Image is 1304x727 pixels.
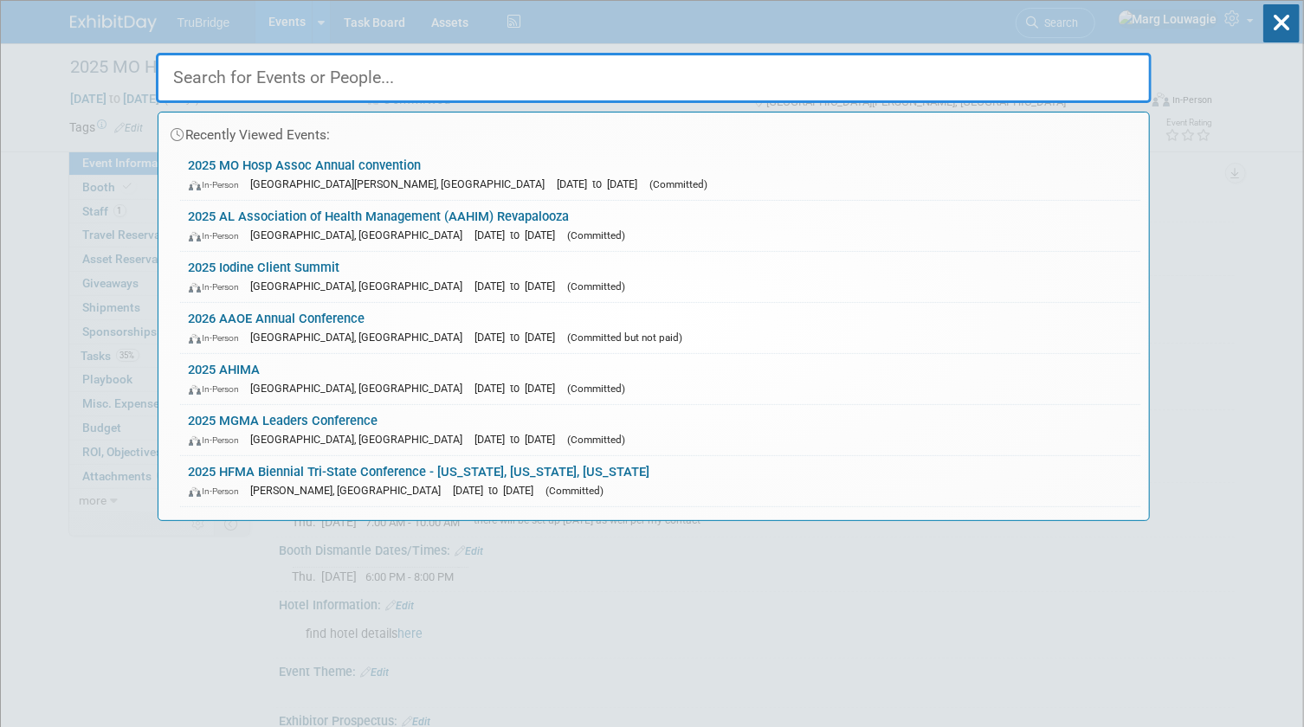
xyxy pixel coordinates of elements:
[189,486,248,497] span: In-Person
[475,228,565,241] span: [DATE] to [DATE]
[251,280,472,293] span: [GEOGRAPHIC_DATA], [GEOGRAPHIC_DATA]
[568,331,683,344] span: (Committed but not paid)
[189,179,248,190] span: In-Person
[180,150,1140,200] a: 2025 MO Hosp Assoc Annual convention In-Person [GEOGRAPHIC_DATA][PERSON_NAME], [GEOGRAPHIC_DATA] ...
[475,280,565,293] span: [DATE] to [DATE]
[189,434,248,446] span: In-Person
[180,456,1140,506] a: 2025 HFMA Biennial Tri-State Conference - [US_STATE], [US_STATE], [US_STATE] In-Person [PERSON_NA...
[180,201,1140,251] a: 2025 AL Association of Health Management (AAHIM) Revapalooza In-Person [GEOGRAPHIC_DATA], [GEOGRA...
[167,113,1140,150] div: Recently Viewed Events:
[454,484,543,497] span: [DATE] to [DATE]
[558,177,647,190] span: [DATE] to [DATE]
[189,383,248,395] span: In-Person
[475,331,565,344] span: [DATE] to [DATE]
[251,228,472,241] span: [GEOGRAPHIC_DATA], [GEOGRAPHIC_DATA]
[180,354,1140,404] a: 2025 AHIMA In-Person [GEOGRAPHIC_DATA], [GEOGRAPHIC_DATA] [DATE] to [DATE] (Committed)
[568,229,626,241] span: (Committed)
[189,230,248,241] span: In-Person
[156,53,1152,103] input: Search for Events or People...
[189,332,248,344] span: In-Person
[180,303,1140,353] a: 2026 AAOE Annual Conference In-Person [GEOGRAPHIC_DATA], [GEOGRAPHIC_DATA] [DATE] to [DATE] (Comm...
[568,280,626,293] span: (Committed)
[251,382,472,395] span: [GEOGRAPHIC_DATA], [GEOGRAPHIC_DATA]
[546,485,604,497] span: (Committed)
[251,433,472,446] span: [GEOGRAPHIC_DATA], [GEOGRAPHIC_DATA]
[475,382,565,395] span: [DATE] to [DATE]
[251,331,472,344] span: [GEOGRAPHIC_DATA], [GEOGRAPHIC_DATA]
[251,484,450,497] span: [PERSON_NAME], [GEOGRAPHIC_DATA]
[568,434,626,446] span: (Committed)
[180,252,1140,302] a: 2025 Iodine Client Summit In-Person [GEOGRAPHIC_DATA], [GEOGRAPHIC_DATA] [DATE] to [DATE] (Commit...
[650,178,708,190] span: (Committed)
[251,177,554,190] span: [GEOGRAPHIC_DATA][PERSON_NAME], [GEOGRAPHIC_DATA]
[180,405,1140,455] a: 2025 MGMA Leaders Conference In-Person [GEOGRAPHIC_DATA], [GEOGRAPHIC_DATA] [DATE] to [DATE] (Com...
[568,383,626,395] span: (Committed)
[189,281,248,293] span: In-Person
[475,433,565,446] span: [DATE] to [DATE]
